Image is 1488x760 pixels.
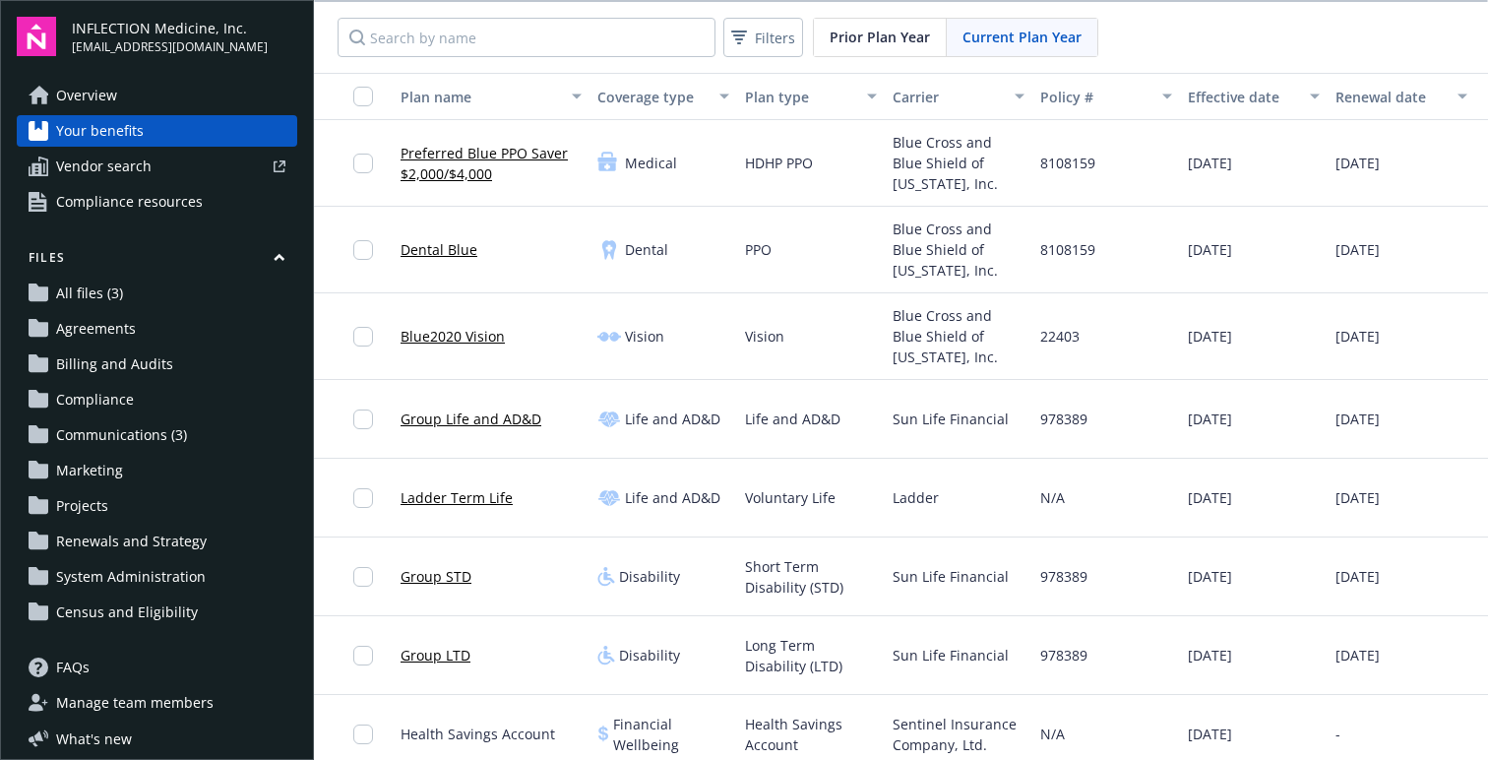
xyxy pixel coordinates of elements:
span: [DATE] [1335,239,1380,260]
span: 978389 [1040,409,1087,429]
span: [DATE] [1188,326,1232,347]
span: All files (3) [56,278,123,309]
a: FAQs [17,652,297,683]
a: Agreements [17,313,297,345]
span: Blue Cross and Blue Shield of [US_STATE], Inc. [893,305,1024,367]
span: Short Term Disability (STD) [745,556,877,598]
input: Toggle Row Selected [353,646,373,665]
a: Group STD [401,566,471,587]
span: [DATE] [1335,409,1380,429]
span: 978389 [1040,566,1087,587]
span: Vision [745,326,784,347]
span: Life and AD&D [625,409,720,429]
button: What's new [17,728,163,749]
span: Filters [727,24,799,52]
a: Ladder Term Life [401,487,513,508]
span: [DATE] [1188,153,1232,173]
span: [DATE] [1188,487,1232,508]
span: Disability [619,645,680,665]
button: Renewal date [1328,73,1475,120]
div: Plan name [401,87,560,107]
span: [DATE] [1335,153,1380,173]
span: 978389 [1040,645,1087,665]
span: Billing and Audits [56,348,173,380]
a: Renewals and Strategy [17,526,297,557]
span: Life and AD&D [745,409,840,429]
span: Blue Cross and Blue Shield of [US_STATE], Inc. [893,219,1024,281]
a: All files (3) [17,278,297,309]
a: Group LTD [401,645,470,665]
input: Select all [353,87,373,106]
span: Vision [625,326,664,347]
span: N/A [1040,487,1065,508]
span: Projects [56,490,108,522]
a: Dental Blue [401,239,477,260]
span: Prior Plan Year [830,27,930,47]
a: Your benefits [17,115,297,147]
div: Renewal date [1335,87,1446,107]
span: 8108159 [1040,153,1095,173]
input: Toggle Row Selected [353,240,373,260]
a: Compliance [17,384,297,415]
span: [DATE] [1335,566,1380,587]
input: Toggle Row Selected [353,725,373,744]
span: Compliance [56,384,134,415]
button: Policy # [1032,73,1180,120]
a: Census and Eligibility [17,597,297,628]
span: N/A [1040,724,1065,744]
a: Vendor search [17,151,297,182]
a: Overview [17,80,297,111]
span: Long Term Disability (LTD) [745,635,877,676]
span: PPO [745,239,772,260]
span: Communications (3) [56,419,187,451]
span: Compliance resources [56,186,203,218]
span: What ' s new [56,728,132,749]
a: Blue2020 Vision [401,326,505,347]
a: Compliance resources [17,186,297,218]
span: Sentinel Insurance Company, Ltd. [893,714,1024,755]
span: Filters [755,28,795,48]
span: INFLECTION Medicine, Inc. [72,18,268,38]
span: [DATE] [1335,645,1380,665]
span: System Administration [56,561,206,593]
span: HDHP PPO [745,153,813,173]
img: navigator-logo.svg [17,17,56,56]
span: Financial Wellbeing [613,714,729,755]
div: Plan type [745,87,855,107]
a: Group Life and AD&D [401,409,541,429]
a: Communications (3) [17,419,297,451]
span: [DATE] [1335,487,1380,508]
span: Health Savings Account [401,724,555,744]
span: Blue Cross and Blue Shield of [US_STATE], Inc. [893,132,1024,194]
span: [EMAIL_ADDRESS][DOMAIN_NAME] [72,38,268,56]
input: Search by name [338,18,715,57]
button: Effective date [1180,73,1328,120]
span: Sun Life Financial [893,409,1009,429]
div: Carrier [893,87,1003,107]
button: Filters [723,18,803,57]
input: Toggle Row Selected [353,567,373,587]
button: Plan name [393,73,589,120]
span: Disability [619,566,680,587]
span: Census and Eligibility [56,597,198,628]
input: Toggle Row Selected [353,410,373,429]
button: Plan type [737,73,885,120]
input: Toggle Row Selected [353,154,373,173]
span: Sun Life Financial [893,566,1009,587]
button: Coverage type [589,73,737,120]
a: Projects [17,490,297,522]
span: [DATE] [1188,724,1232,744]
button: Carrier [885,73,1032,120]
span: Health Savings Account [745,714,877,755]
span: Sun Life Financial [893,645,1009,665]
button: INFLECTION Medicine, Inc.[EMAIL_ADDRESS][DOMAIN_NAME] [72,17,297,56]
span: Life and AD&D [625,487,720,508]
span: [DATE] [1188,409,1232,429]
span: Medical [625,153,677,173]
a: System Administration [17,561,297,593]
span: FAQs [56,652,90,683]
span: Marketing [56,455,123,486]
span: [DATE] [1335,326,1380,347]
button: Files [17,249,297,274]
span: [DATE] [1188,239,1232,260]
